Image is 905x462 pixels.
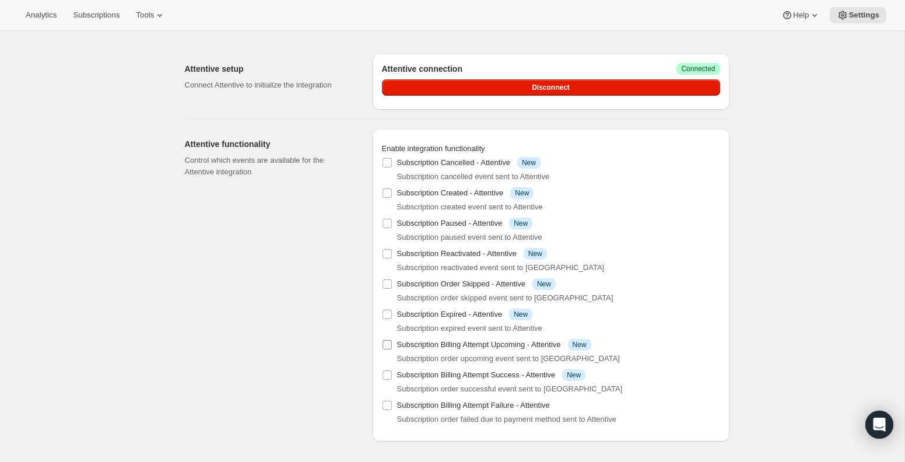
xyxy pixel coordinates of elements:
button: Analytics [19,7,64,23]
div: Subscription Expired - Attentive [397,309,533,320]
p: Control which events are available for the Attentive integration [185,155,354,178]
span: Disconnect [532,83,570,92]
div: Subscription created event sent to Attentive [397,201,720,213]
div: Subscription Paused - Attentive [397,218,533,229]
button: Tools [129,7,173,23]
div: Subscription Billing Attempt Success - Attentive [397,369,586,381]
div: Subscription Billing Attempt Failure - Attentive [397,400,550,411]
span: New [537,279,551,289]
span: New [573,340,587,349]
span: New [567,370,581,380]
button: Subscriptions [66,7,127,23]
span: Connected [681,64,715,73]
div: Enable integration functionality [382,143,720,155]
h2: Attentive connection [382,63,462,75]
div: Subscription Created - Attentive [397,187,534,199]
div: Subscription reactivated event sent to [GEOGRAPHIC_DATA] [397,262,720,274]
span: Subscriptions [73,10,120,20]
span: New [528,249,542,258]
p: Connect Attentive to initialize the integration [185,79,354,91]
div: Subscription Order Skipped - Attentive [397,278,556,290]
span: New [514,219,528,228]
span: Analytics [26,10,57,20]
div: Subscription order failed due to payment method sent to Attentive [397,414,720,425]
div: Subscription order skipped event sent to [GEOGRAPHIC_DATA] [397,292,720,304]
div: Subscription Billing Attempt Upcoming - Attentive [397,339,591,351]
span: New [515,188,529,198]
div: Subscription order successful event sent to [GEOGRAPHIC_DATA] [397,383,720,395]
div: Subscription paused event sent to Attentive [397,232,720,243]
span: New [522,158,536,167]
span: New [514,310,528,319]
div: Subscription order upcoming event sent to [GEOGRAPHIC_DATA] [397,353,720,365]
div: Subscription Reactivated - Attentive [397,248,547,260]
div: Open Intercom Messenger [865,411,893,439]
div: Subscription expired event sent to Attentive [397,323,720,334]
button: Help [774,7,827,23]
button: Disconnect [382,79,720,96]
span: Help [793,10,809,20]
h2: Attentive functionality [185,138,354,150]
button: Settings [830,7,886,23]
div: Subscription cancelled event sent to Attentive [397,171,720,183]
div: Subscription Cancelled - Attentive [397,157,541,169]
h2: Attentive setup [185,63,354,75]
span: Tools [136,10,154,20]
span: Settings [848,10,879,20]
